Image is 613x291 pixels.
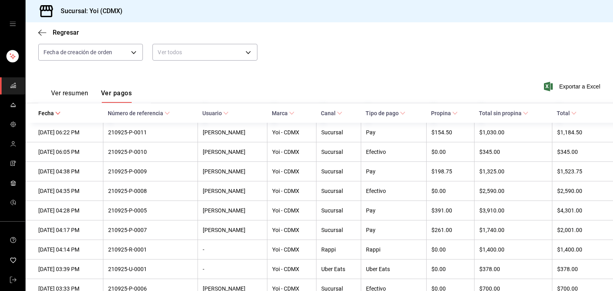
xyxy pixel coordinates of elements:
[203,207,262,214] div: [PERSON_NAME]
[557,266,600,272] div: $378.00
[321,129,356,136] div: Sucursal
[321,246,356,253] div: Rappi
[272,149,311,155] div: Yoi - CDMX
[479,110,528,116] span: Total sin propina
[321,110,342,116] span: Canal
[203,129,262,136] div: [PERSON_NAME]
[38,110,61,116] span: Fecha
[479,227,547,233] div: $1,740.00
[321,207,356,214] div: Sucursal
[431,207,469,214] div: $391.00
[557,149,600,155] div: $345.00
[108,227,193,233] div: 210925-P-0007
[272,246,311,253] div: Yoi - CDMX
[38,207,98,214] div: [DATE] 04:28 PM
[366,207,421,214] div: Pay
[272,266,311,272] div: Yoi - CDMX
[431,227,469,233] div: $261.00
[479,246,547,253] div: $1,400.00
[272,188,311,194] div: Yoi - CDMX
[108,149,193,155] div: 210925-P-0010
[53,29,79,36] span: Regresar
[366,266,421,272] div: Uber Eats
[366,129,421,136] div: Pay
[366,188,421,194] div: Efectivo
[10,21,16,27] button: open drawer
[479,207,547,214] div: $3,910.00
[38,168,98,175] div: [DATE] 04:38 PM
[366,149,421,155] div: Efectivo
[557,207,600,214] div: $4,301.00
[557,227,600,233] div: $2,001.00
[51,89,132,103] div: navigation tabs
[431,266,469,272] div: $0.00
[557,129,600,136] div: $1,184.50
[479,168,547,175] div: $1,325.00
[108,246,193,253] div: 210925-R-0001
[321,266,356,272] div: Uber Eats
[431,246,469,253] div: $0.00
[321,168,356,175] div: Sucursal
[431,149,469,155] div: $0.00
[479,129,547,136] div: $1,030.00
[272,129,311,136] div: Yoi - CDMX
[321,188,356,194] div: Sucursal
[38,149,98,155] div: [DATE] 06:05 PM
[203,188,262,194] div: [PERSON_NAME]
[44,48,112,56] span: Fecha de creación de orden
[557,110,577,116] span: Total
[108,110,170,116] span: Número de referencia
[431,129,469,136] div: $154.50
[431,188,469,194] div: $0.00
[54,6,123,16] h3: Sucursal: Yoi (CDMX)
[38,266,98,272] div: [DATE] 03:39 PM
[366,110,405,116] span: Tipo de pago
[479,149,547,155] div: $345.00
[557,188,600,194] div: $2,590.00
[51,89,88,103] button: Ver resumen
[557,246,600,253] div: $1,400.00
[479,266,547,272] div: $378.00
[546,82,600,91] button: Exportar a Excel
[202,110,229,116] span: Usuario
[203,168,262,175] div: [PERSON_NAME]
[272,207,311,214] div: Yoi - CDMX
[108,266,193,272] div: 210925-U-0001
[108,188,193,194] div: 210925-P-0008
[366,168,421,175] div: Pay
[108,168,193,175] div: 210925-P-0009
[38,188,98,194] div: [DATE] 04:35 PM
[272,227,311,233] div: Yoi - CDMX
[203,149,262,155] div: [PERSON_NAME]
[38,29,79,36] button: Regresar
[366,227,421,233] div: Pay
[557,168,600,175] div: $1,523.75
[152,44,257,61] div: Ver todos
[431,110,458,116] span: Propina
[203,266,262,272] div: -
[479,188,547,194] div: $2,590.00
[272,110,295,116] span: Marca
[108,129,193,136] div: 210925-P-0011
[321,149,356,155] div: Sucursal
[203,246,262,253] div: -
[108,207,193,214] div: 210925-P-0005
[38,246,98,253] div: [DATE] 04:14 PM
[366,246,421,253] div: Rappi
[321,227,356,233] div: Sucursal
[38,129,98,136] div: [DATE] 06:22 PM
[203,227,262,233] div: [PERSON_NAME]
[431,168,469,175] div: $198.75
[101,89,132,103] button: Ver pagos
[272,168,311,175] div: Yoi - CDMX
[38,227,98,233] div: [DATE] 04:17 PM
